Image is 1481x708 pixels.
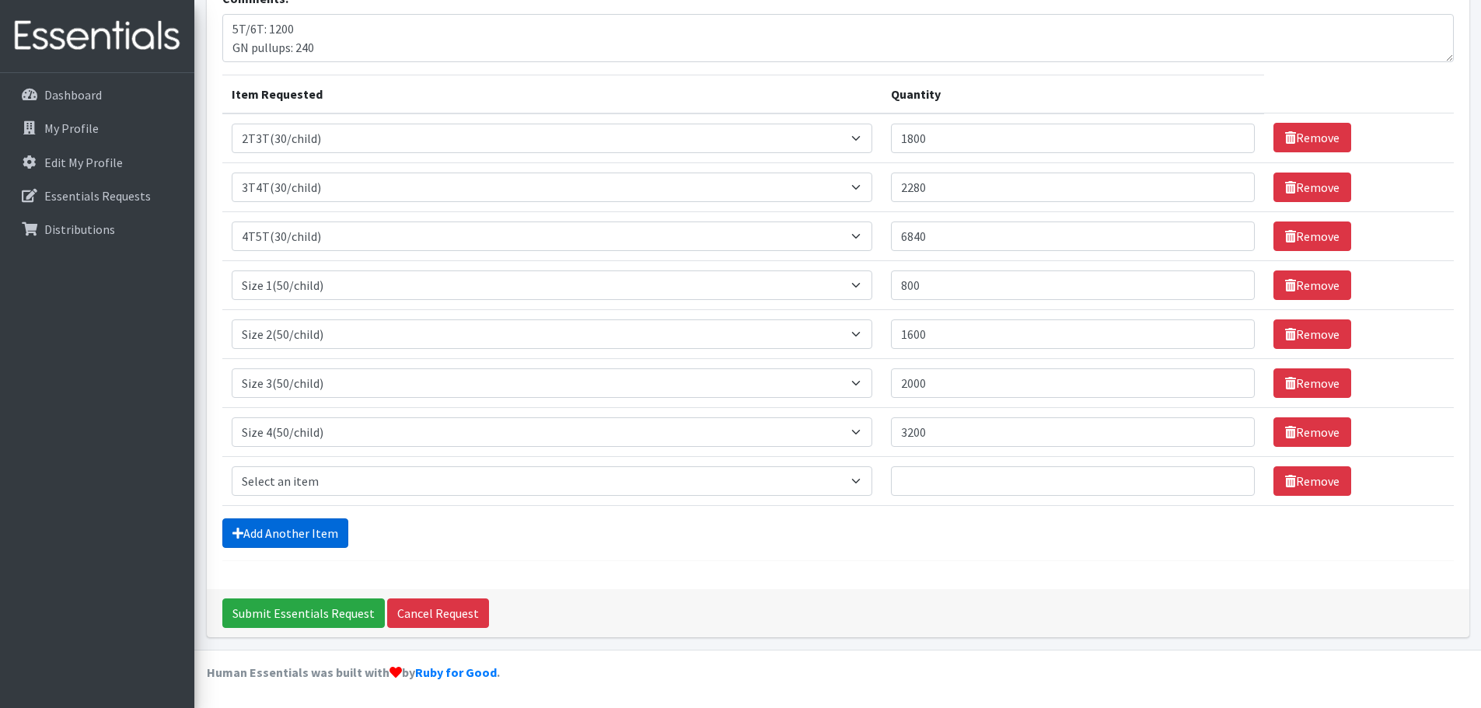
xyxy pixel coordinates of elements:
a: My Profile [6,113,188,144]
a: Ruby for Good [415,664,497,680]
p: Distributions [44,221,115,237]
a: Remove [1273,173,1351,202]
p: My Profile [44,120,99,136]
p: Essentials Requests [44,188,151,204]
a: Remove [1273,466,1351,496]
strong: Human Essentials was built with by . [207,664,500,680]
a: Cancel Request [387,598,489,628]
a: Distributions [6,214,188,245]
a: Remove [1273,417,1351,447]
a: Remove [1273,270,1351,300]
th: Item Requested [222,75,882,113]
a: Add Another Item [222,518,348,548]
img: HumanEssentials [6,10,188,62]
p: Edit My Profile [44,155,123,170]
th: Quantity [882,75,1264,113]
a: Remove [1273,319,1351,349]
a: Remove [1273,368,1351,398]
a: Remove [1273,221,1351,251]
a: Remove [1273,123,1351,152]
a: Essentials Requests [6,180,188,211]
input: Submit Essentials Request [222,598,385,628]
p: Dashboard [44,87,102,103]
a: Edit My Profile [6,147,188,178]
a: Dashboard [6,79,188,110]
